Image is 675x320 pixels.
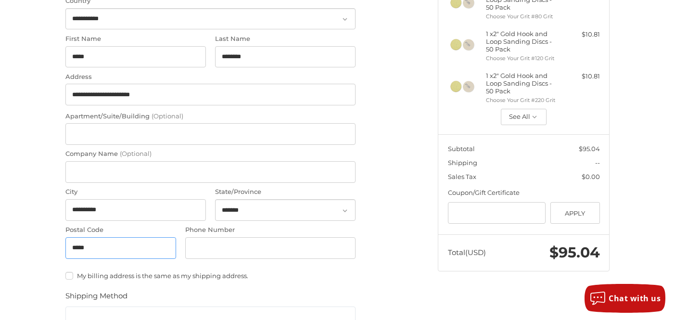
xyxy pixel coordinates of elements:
input: Gift Certificate or Coupon Code [448,202,546,224]
span: $95.04 [549,243,600,261]
div: $10.81 [562,30,600,39]
span: Shipping [448,159,477,166]
label: My billing address is the same as my shipping address. [65,272,356,280]
button: Apply [550,202,600,224]
span: Sales Tax [448,173,476,180]
div: $10.81 [562,72,600,81]
div: Coupon/Gift Certificate [448,188,600,198]
small: (Optional) [120,150,152,157]
span: $0.00 [582,173,600,180]
label: Apartment/Suite/Building [65,112,356,121]
label: Last Name [215,34,356,44]
span: $95.04 [579,145,600,153]
label: State/Province [215,187,356,197]
li: Choose Your Grit #80 Grit [486,13,560,21]
h4: 1 x 2" Gold Hook and Loop Sanding Discs - 50 Pack [486,72,560,95]
span: Chat with us [609,293,661,304]
button: Chat with us [585,284,665,313]
li: Choose Your Grit #220 Grit [486,96,560,104]
span: -- [595,159,600,166]
button: See All [501,109,547,125]
label: First Name [65,34,206,44]
li: Choose Your Grit #120 Grit [486,54,560,63]
span: Subtotal [448,145,475,153]
label: City [65,187,206,197]
h4: 1 x 2" Gold Hook and Loop Sanding Discs - 50 Pack [486,30,560,53]
legend: Shipping Method [65,291,127,306]
small: (Optional) [152,112,183,120]
label: Company Name [65,149,356,159]
label: Address [65,72,356,82]
span: Total (USD) [448,248,486,257]
label: Phone Number [185,225,356,235]
label: Postal Code [65,225,176,235]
